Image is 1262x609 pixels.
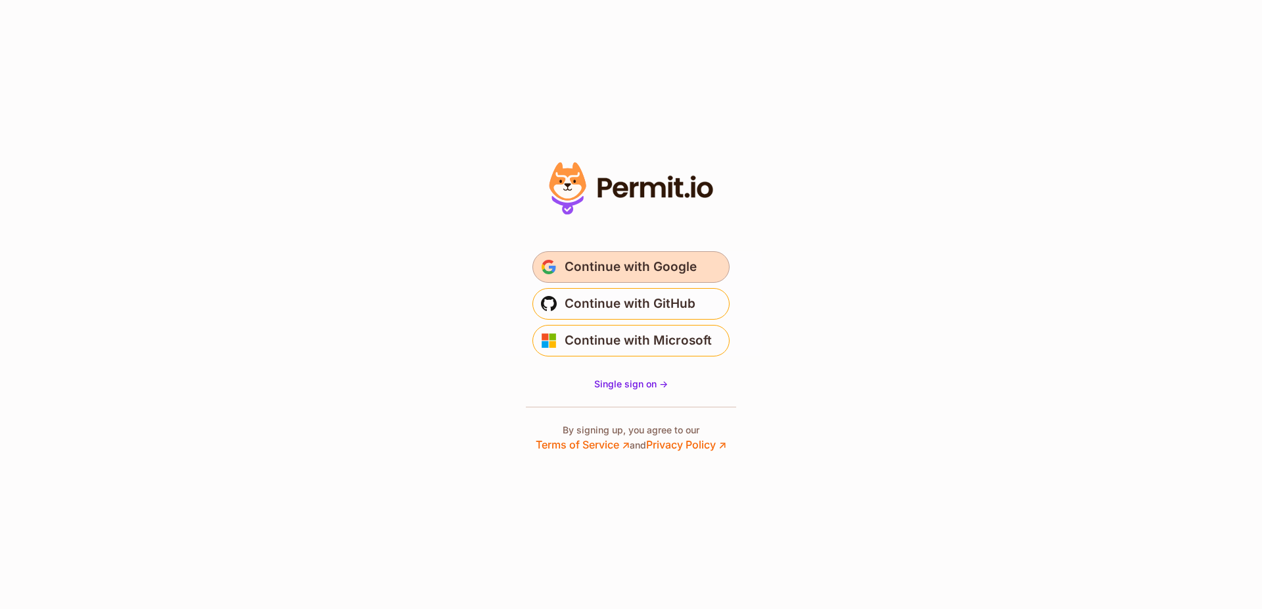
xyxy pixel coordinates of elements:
[565,256,697,278] span: Continue with Google
[532,325,730,356] button: Continue with Microsoft
[646,438,726,451] a: Privacy Policy ↗
[536,424,726,452] p: By signing up, you agree to our and
[594,378,668,389] span: Single sign on ->
[565,330,712,351] span: Continue with Microsoft
[565,293,695,314] span: Continue with GitHub
[532,288,730,320] button: Continue with GitHub
[536,438,630,451] a: Terms of Service ↗
[594,378,668,391] a: Single sign on ->
[532,251,730,283] button: Continue with Google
